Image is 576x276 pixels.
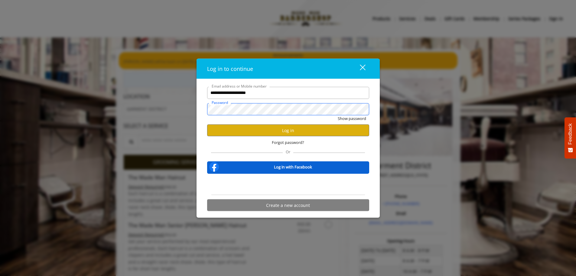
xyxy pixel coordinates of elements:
label: Email address or Mobile number [209,83,270,89]
div: close dialog [353,64,365,73]
iframe: Sign in with Google Button [257,178,319,191]
button: Log in [207,125,369,136]
span: Or [283,149,293,155]
button: Feedback - Show survey [565,117,576,158]
span: Forgot password? [272,139,304,146]
label: Password [209,99,231,105]
span: Feedback [568,123,573,145]
button: close dialog [349,62,369,75]
span: Log in to continue [207,65,253,72]
img: facebook-logo [208,161,220,173]
b: Log in with Facebook [274,164,312,170]
input: Email address or Mobile number [207,87,369,99]
button: Show password [338,115,366,121]
button: Create a new account [207,199,369,211]
input: Password [207,103,369,115]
